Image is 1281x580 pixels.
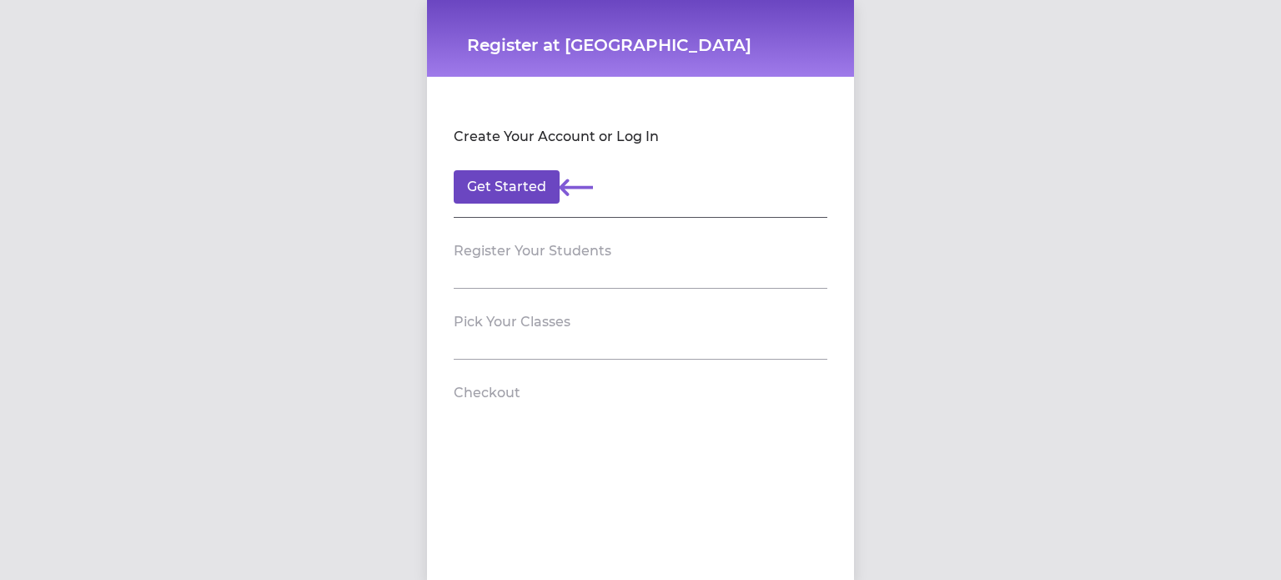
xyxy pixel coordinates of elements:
h2: Pick Your Classes [454,312,570,332]
button: Get Started [454,170,560,204]
h1: Register at [GEOGRAPHIC_DATA] [467,33,814,57]
h2: Create Your Account or Log In [454,127,659,147]
h2: Checkout [454,383,520,403]
h2: Register Your Students [454,241,611,261]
